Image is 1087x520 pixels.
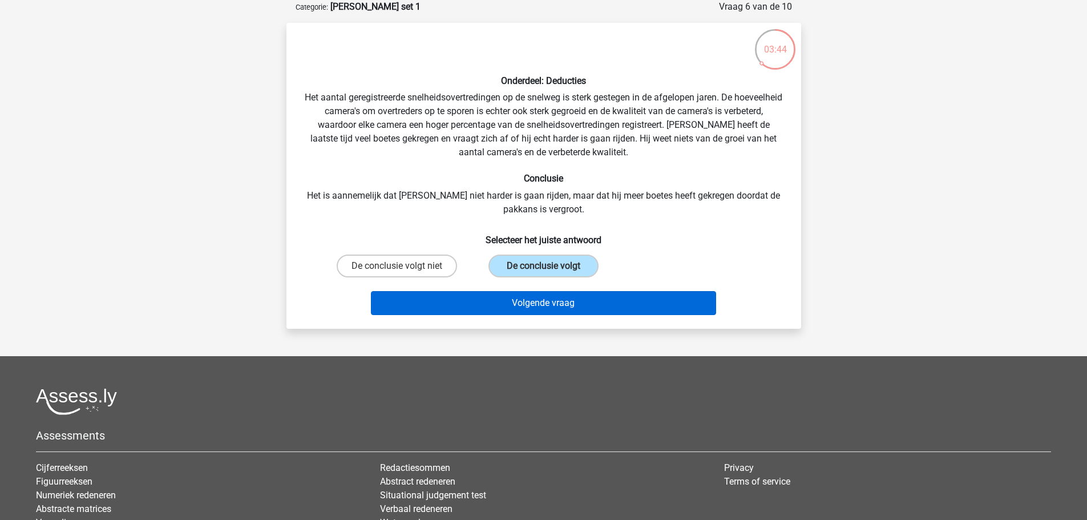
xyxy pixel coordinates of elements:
a: Figuurreeksen [36,476,92,487]
label: De conclusie volgt [488,255,599,277]
div: Het aantal geregistreerde snelheidsovertredingen op de snelweg is sterk gestegen in de afgelopen ... [291,32,797,320]
h6: Onderdeel: Deducties [305,75,783,86]
a: Verbaal redeneren [380,503,452,514]
a: Redactiesommen [380,462,450,473]
a: Terms of service [724,476,790,487]
a: Abstracte matrices [36,503,111,514]
button: Volgende vraag [371,291,716,315]
a: Abstract redeneren [380,476,455,487]
strong: [PERSON_NAME] set 1 [330,1,421,12]
h6: Selecteer het juiste antwoord [305,225,783,245]
a: Privacy [724,462,754,473]
small: Categorie: [296,3,328,11]
div: 03:44 [754,28,797,57]
img: Assessly logo [36,388,117,415]
a: Cijferreeksen [36,462,88,473]
label: De conclusie volgt niet [337,255,457,277]
a: Situational judgement test [380,490,486,501]
h6: Conclusie [305,173,783,184]
a: Numeriek redeneren [36,490,116,501]
h5: Assessments [36,429,1051,442]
